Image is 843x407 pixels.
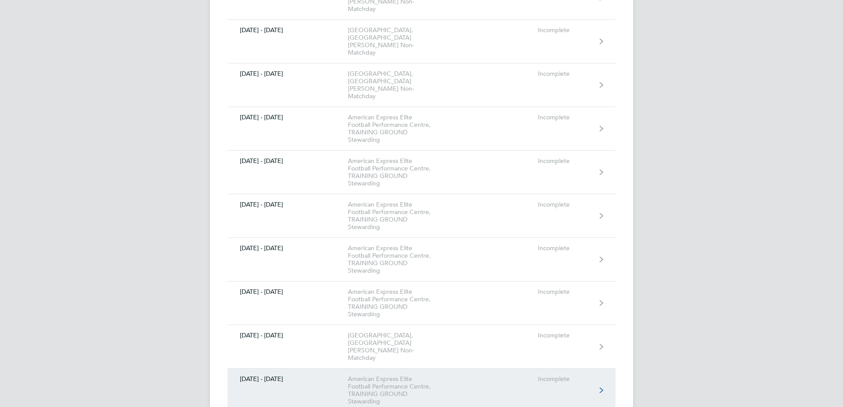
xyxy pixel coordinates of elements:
[538,288,592,296] div: Incomplete
[228,375,348,383] div: [DATE] - [DATE]
[228,201,348,208] div: [DATE] - [DATE]
[348,244,449,274] div: American Express Elite Football Performance Centre, TRAINING GROUND Stewarding
[228,325,615,369] a: [DATE] - [DATE][GEOGRAPHIC_DATA], [GEOGRAPHIC_DATA] [PERSON_NAME] Non-MatchdayIncomplete
[228,157,348,165] div: [DATE] - [DATE]
[348,26,449,56] div: [GEOGRAPHIC_DATA], [GEOGRAPHIC_DATA] [PERSON_NAME] Non-Matchday
[538,375,592,383] div: Incomplete
[538,332,592,339] div: Incomplete
[228,244,348,252] div: [DATE] - [DATE]
[348,157,449,187] div: American Express Elite Football Performance Centre, TRAINING GROUND Stewarding
[228,107,615,151] a: [DATE] - [DATE]American Express Elite Football Performance Centre, TRAINING GROUND StewardingInco...
[228,70,348,78] div: [DATE] - [DATE]
[228,281,615,325] a: [DATE] - [DATE]American Express Elite Football Performance Centre, TRAINING GROUND StewardingInco...
[228,26,348,34] div: [DATE] - [DATE]
[228,238,615,281] a: [DATE] - [DATE]American Express Elite Football Performance Centre, TRAINING GROUND StewardingInco...
[348,375,449,405] div: American Express Elite Football Performance Centre, TRAINING GROUND Stewarding
[538,244,592,252] div: Incomplete
[348,288,449,318] div: American Express Elite Football Performance Centre, TRAINING GROUND Stewarding
[228,332,348,339] div: [DATE] - [DATE]
[228,288,348,296] div: [DATE] - [DATE]
[538,157,592,165] div: Incomplete
[228,20,615,63] a: [DATE] - [DATE][GEOGRAPHIC_DATA], [GEOGRAPHIC_DATA] [PERSON_NAME] Non-MatchdayIncomplete
[348,201,449,231] div: American Express Elite Football Performance Centre, TRAINING GROUND Stewarding
[538,26,592,34] div: Incomplete
[348,114,449,144] div: American Express Elite Football Performance Centre, TRAINING GROUND Stewarding
[228,114,348,121] div: [DATE] - [DATE]
[348,70,449,100] div: [GEOGRAPHIC_DATA], [GEOGRAPHIC_DATA] [PERSON_NAME] Non-Matchday
[228,63,615,107] a: [DATE] - [DATE][GEOGRAPHIC_DATA], [GEOGRAPHIC_DATA] [PERSON_NAME] Non-MatchdayIncomplete
[228,151,615,194] a: [DATE] - [DATE]American Express Elite Football Performance Centre, TRAINING GROUND StewardingInco...
[348,332,449,362] div: [GEOGRAPHIC_DATA], [GEOGRAPHIC_DATA] [PERSON_NAME] Non-Matchday
[538,201,592,208] div: Incomplete
[538,70,592,78] div: Incomplete
[228,194,615,238] a: [DATE] - [DATE]American Express Elite Football Performance Centre, TRAINING GROUND StewardingInco...
[538,114,592,121] div: Incomplete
